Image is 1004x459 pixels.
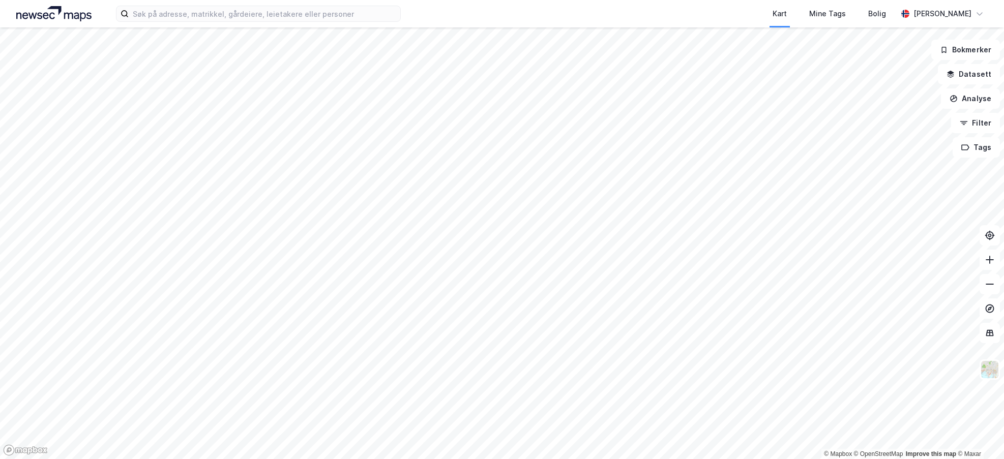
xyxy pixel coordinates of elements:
button: Datasett [938,64,1000,84]
div: [PERSON_NAME] [913,8,971,20]
div: Mine Tags [809,8,846,20]
iframe: Chat Widget [953,410,1004,459]
a: OpenStreetMap [854,450,903,457]
button: Filter [951,113,1000,133]
div: Kontrollprogram for chat [953,410,1004,459]
button: Analyse [941,88,1000,109]
button: Tags [953,137,1000,158]
img: logo.a4113a55bc3d86da70a041830d287a7e.svg [16,6,92,21]
a: Mapbox homepage [3,444,48,456]
input: Søk på adresse, matrikkel, gårdeiere, leietakere eller personer [129,6,400,21]
button: Bokmerker [931,40,1000,60]
div: Kart [773,8,787,20]
div: Bolig [868,8,886,20]
a: Mapbox [824,450,852,457]
img: Z [980,360,999,379]
a: Improve this map [906,450,956,457]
